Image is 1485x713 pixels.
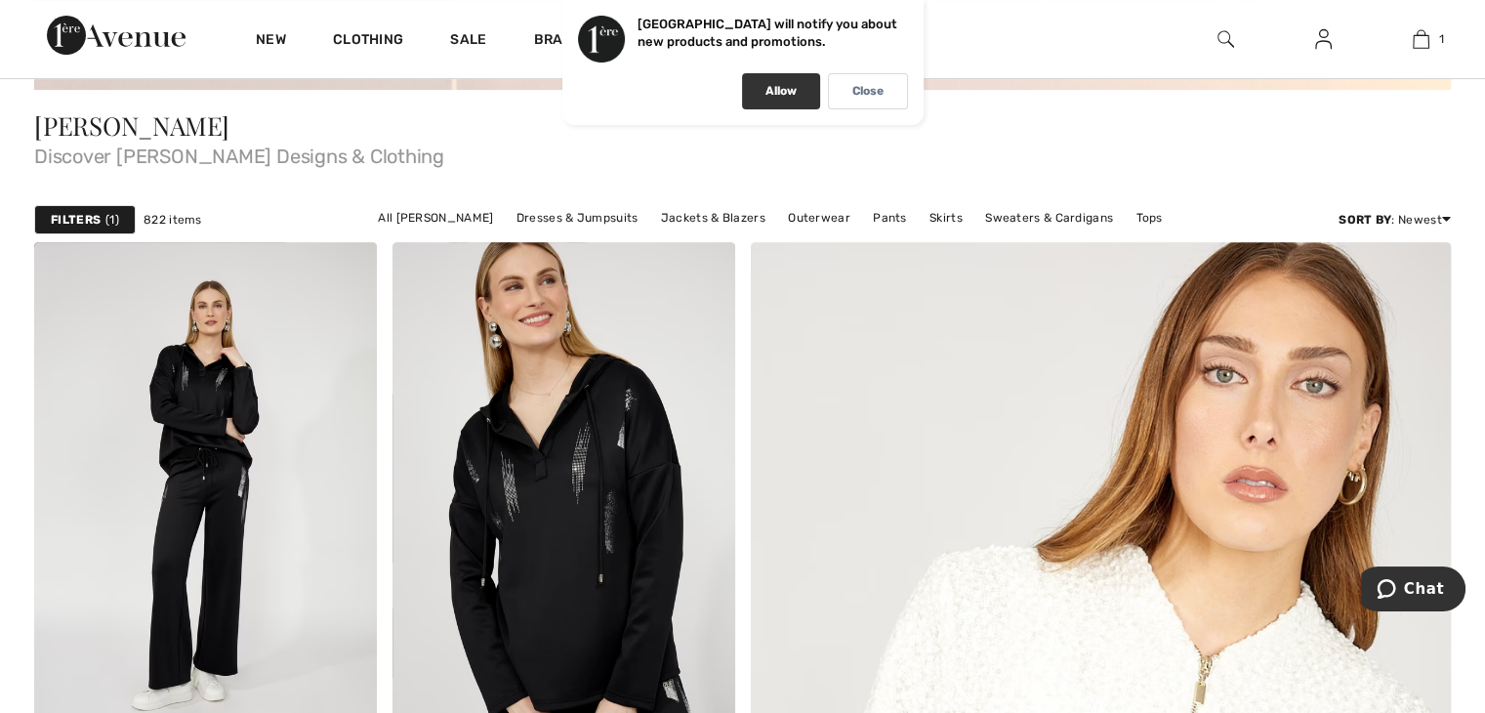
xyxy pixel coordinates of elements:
span: 822 items [144,211,202,229]
div: : Newest [1339,211,1451,229]
a: Tops [1126,205,1172,231]
strong: Sort By [1339,213,1391,227]
span: [PERSON_NAME] [34,108,229,143]
a: Sign In [1299,27,1347,52]
img: search the website [1217,27,1234,51]
p: Close [852,84,884,99]
span: 1 [105,211,119,229]
span: 1 [1439,30,1444,48]
strong: Filters [51,211,101,229]
a: 1 [1373,27,1468,51]
a: New [256,31,286,52]
p: Allow [765,84,797,99]
img: My Info [1315,27,1332,51]
p: [GEOGRAPHIC_DATA] will notify you about new products and promotions. [638,17,897,49]
a: Sale [450,31,486,52]
a: Clothing [333,31,403,52]
a: All [PERSON_NAME] [368,205,503,231]
span: Discover [PERSON_NAME] Designs & Clothing [34,139,1451,166]
iframe: Opens a widget where you can chat to one of our agents [1361,566,1465,615]
a: Dresses & Jumpsuits [507,205,648,231]
img: 1ère Avenue [47,16,186,55]
a: Pants [863,205,917,231]
a: Outerwear [778,205,860,231]
a: Skirts [920,205,972,231]
a: Sweaters & Cardigans [975,205,1123,231]
a: Brands [534,31,593,52]
a: Jackets & Blazers [651,205,775,231]
img: My Bag [1413,27,1429,51]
